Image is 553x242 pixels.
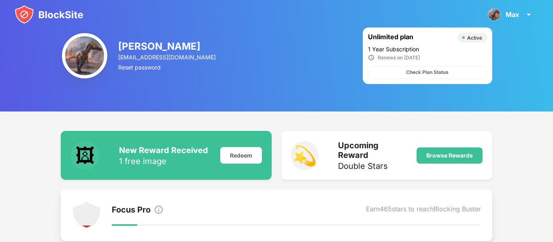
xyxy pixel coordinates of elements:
div: Renews on [DATE] [378,55,420,61]
img: ACg8ocJIM_wOiyoePzI_1R0wxPDTS3wxm35xFFd_7xDdduwy6HLWJ2U=s96-c [488,8,501,21]
img: info.svg [154,205,164,215]
div: 💫 [291,141,319,170]
div: Check Plan Status [406,68,449,76]
div: 1 free image [119,157,208,165]
div: Upcoming Reward [338,141,407,160]
div: 🖼 [70,141,100,170]
img: blocksite-icon.svg [15,5,83,24]
div: Unlimited plan [368,33,453,42]
div: New Reward Received [119,145,208,155]
img: ACg8ocJIM_wOiyoePzI_1R0wxPDTS3wxm35xFFd_7xDdduwy6HLWJ2U=s96-c [62,33,107,78]
div: [EMAIL_ADDRESS][DOMAIN_NAME] [118,54,217,61]
div: Redeem [220,147,262,164]
div: Active [467,35,482,41]
img: points-level-1.svg [72,201,101,230]
div: Reset password [118,64,217,71]
div: Browse Rewards [426,152,473,159]
div: Focus Pro [112,205,151,216]
div: Double Stars [338,162,407,170]
div: 1 Year Subscription [368,46,487,53]
img: clock_ic.svg [368,54,374,61]
div: Max [506,11,519,19]
div: [PERSON_NAME] [118,40,217,52]
div: Earn 465 stars to reach Blocking Buster [366,205,481,216]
